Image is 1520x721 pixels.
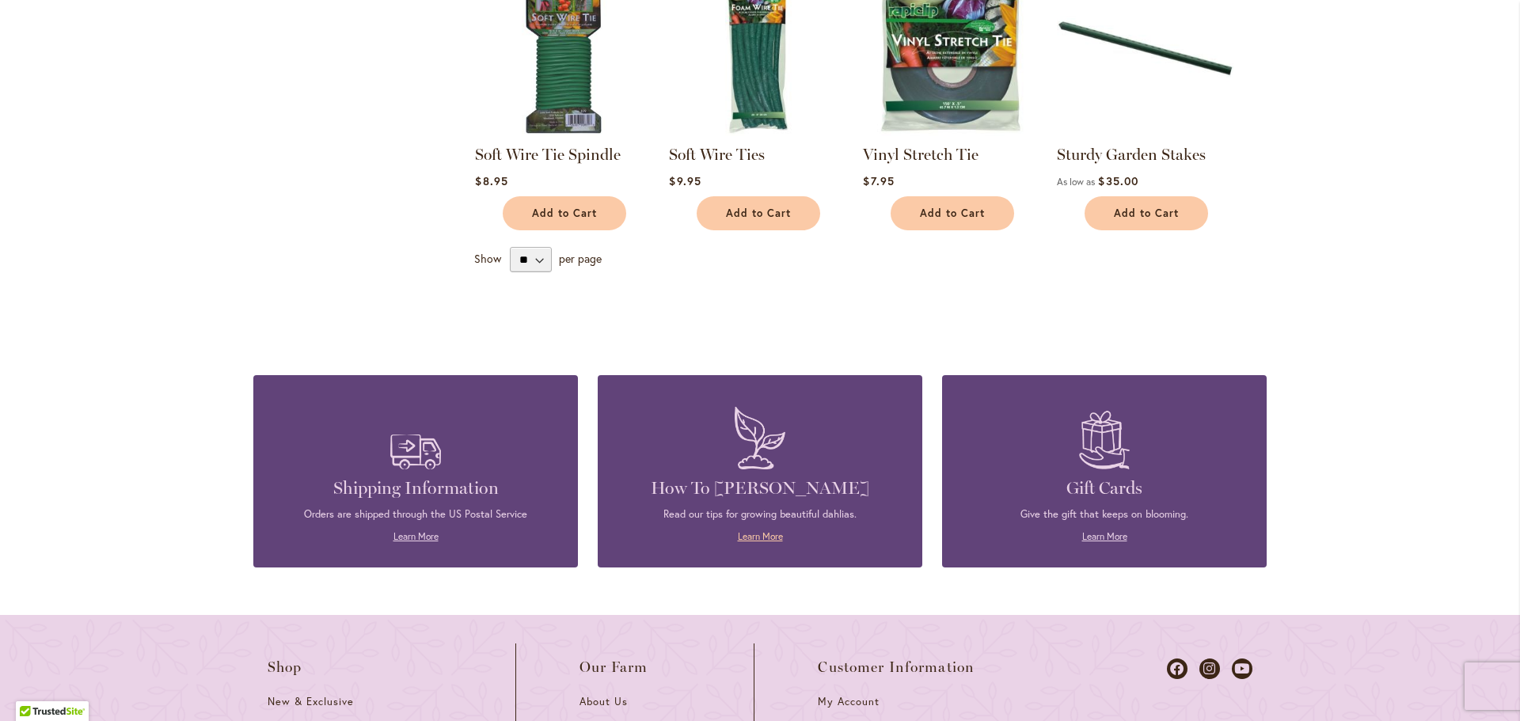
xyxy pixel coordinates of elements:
[697,196,820,230] button: Add to Cart
[532,207,597,220] span: Add to Cart
[1167,658,1187,679] a: Dahlias on Facebook
[966,507,1243,522] p: Give the gift that keeps on blooming.
[863,145,978,164] a: Vinyl Stretch Tie
[920,207,985,220] span: Add to Cart
[1057,176,1095,188] span: As low as
[726,207,791,220] span: Add to Cart
[474,251,501,266] span: Show
[1082,530,1127,542] a: Learn More
[559,251,602,266] span: per page
[475,173,507,188] span: $8.95
[277,507,554,522] p: Orders are shipped through the US Postal Service
[1098,173,1138,188] span: $35.00
[818,695,880,708] span: My Account
[863,124,1039,139] a: Vinyl Stretch Tie
[1232,658,1252,679] a: Dahlias on Youtube
[475,124,652,139] a: Soft Wire Tie Spindle
[818,659,975,675] span: Customer Information
[669,173,701,188] span: $9.95
[966,477,1243,499] h4: Gift Cards
[579,659,648,675] span: Our Farm
[1057,124,1233,139] a: Sturdy Garden Stakes
[1114,207,1179,220] span: Add to Cart
[1199,658,1220,679] a: Dahlias on Instagram
[621,507,899,522] p: Read our tips for growing beautiful dahlias.
[1085,196,1208,230] button: Add to Cart
[277,477,554,499] h4: Shipping Information
[12,665,56,709] iframe: Launch Accessibility Center
[738,530,783,542] a: Learn More
[669,124,845,139] a: Soft Wire Ties
[268,659,302,675] span: Shop
[393,530,439,542] a: Learn More
[863,173,894,188] span: $7.95
[621,477,899,499] h4: How To [PERSON_NAME]
[268,695,354,708] span: New & Exclusive
[1057,145,1206,164] a: Sturdy Garden Stakes
[891,196,1014,230] button: Add to Cart
[475,145,621,164] a: Soft Wire Tie Spindle
[579,695,628,708] span: About Us
[669,145,765,164] a: Soft Wire Ties
[503,196,626,230] button: Add to Cart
